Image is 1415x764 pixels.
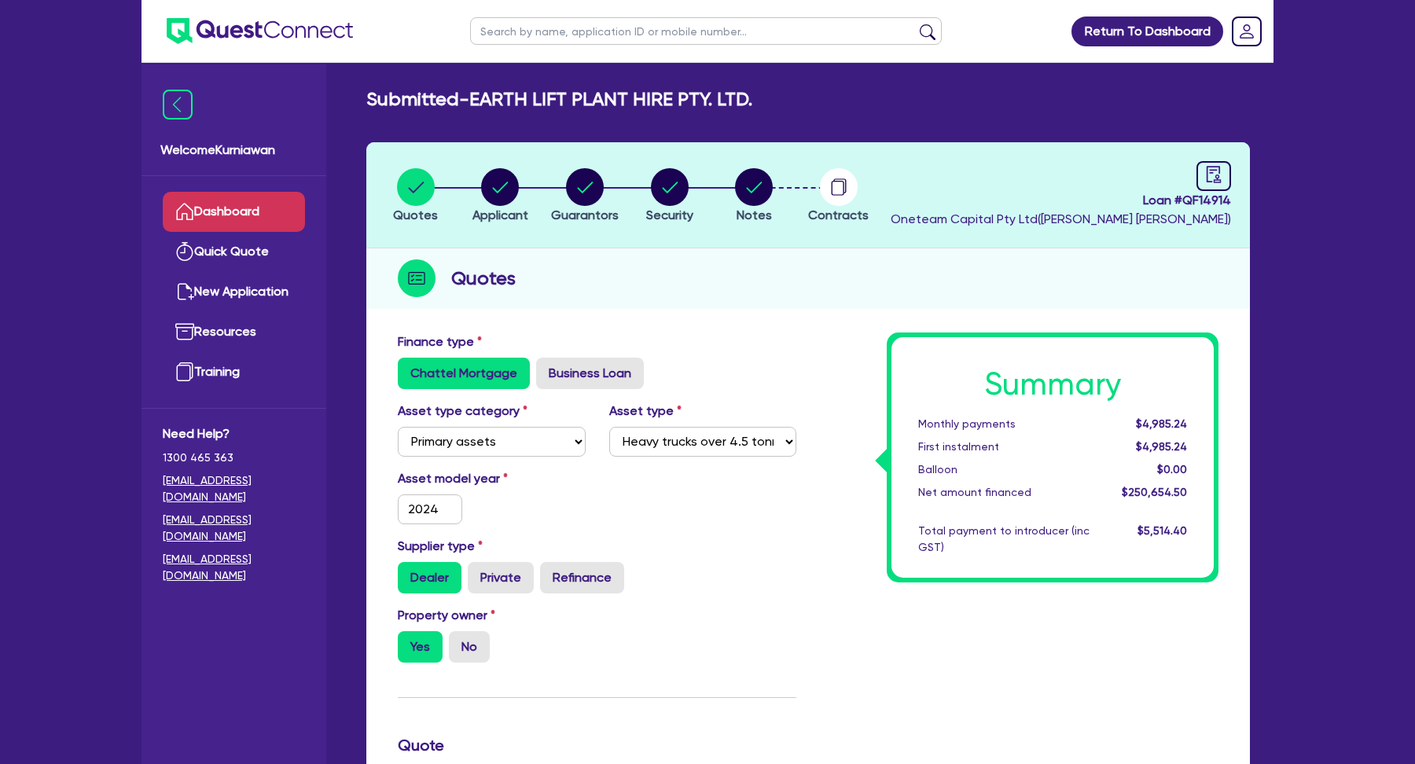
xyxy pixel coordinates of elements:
span: 1300 465 363 [163,450,305,466]
label: Chattel Mortgage [398,358,530,389]
img: training [175,362,194,381]
span: Oneteam Capital Pty Ltd ( [PERSON_NAME] [PERSON_NAME] ) [891,211,1231,226]
span: Need Help? [163,424,305,443]
label: Refinance [540,562,624,593]
span: Applicant [472,208,528,222]
span: Contracts [808,208,869,222]
img: icon-menu-close [163,90,193,119]
button: Notes [734,167,774,226]
img: resources [175,322,194,341]
label: Property owner [398,606,495,625]
span: $5,514.40 [1138,524,1187,537]
h1: Summary [918,365,1187,403]
div: First instalment [906,439,1101,455]
label: Business Loan [536,358,644,389]
label: Private [468,562,534,593]
div: Net amount financed [906,484,1101,501]
span: $250,654.50 [1122,486,1187,498]
a: Dropdown toggle [1226,11,1267,52]
img: quest-connect-logo-blue [167,18,353,44]
img: step-icon [398,259,436,297]
span: Quotes [393,208,438,222]
span: audit [1205,166,1222,183]
label: Supplier type [398,537,483,556]
img: new-application [175,282,194,301]
input: Search by name, application ID or mobile number... [470,17,942,45]
label: Finance type [398,332,482,351]
label: Asset type [609,402,682,421]
button: Applicant [472,167,529,226]
a: Resources [163,312,305,352]
span: Guarantors [551,208,619,222]
a: [EMAIL_ADDRESS][DOMAIN_NAME] [163,551,305,584]
a: [EMAIL_ADDRESS][DOMAIN_NAME] [163,512,305,545]
a: Dashboard [163,192,305,232]
a: Training [163,352,305,392]
h2: Submitted - EARTH LIFT PLANT HIRE PTY. LTD. [366,88,752,111]
div: Balloon [906,461,1101,478]
a: [EMAIL_ADDRESS][DOMAIN_NAME] [163,472,305,505]
button: Security [645,167,694,226]
span: Notes [737,208,772,222]
label: Asset type category [398,402,527,421]
a: Return To Dashboard [1071,17,1223,46]
button: Contracts [807,167,869,226]
label: Asset model year [386,469,597,488]
span: $4,985.24 [1136,417,1187,430]
h3: Quote [398,736,796,755]
label: Dealer [398,562,461,593]
div: Monthly payments [906,416,1101,432]
span: Loan # QF14914 [891,191,1231,210]
a: audit [1196,161,1231,191]
button: Quotes [392,167,439,226]
span: $0.00 [1157,463,1187,476]
button: Guarantors [550,167,619,226]
a: Quick Quote [163,232,305,272]
span: Security [646,208,693,222]
img: quick-quote [175,242,194,261]
span: $4,985.24 [1136,440,1187,453]
a: New Application [163,272,305,312]
label: No [449,631,490,663]
div: Total payment to introducer (inc GST) [906,523,1101,556]
span: Welcome Kurniawan [160,141,307,160]
label: Yes [398,631,443,663]
h2: Quotes [451,264,516,292]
